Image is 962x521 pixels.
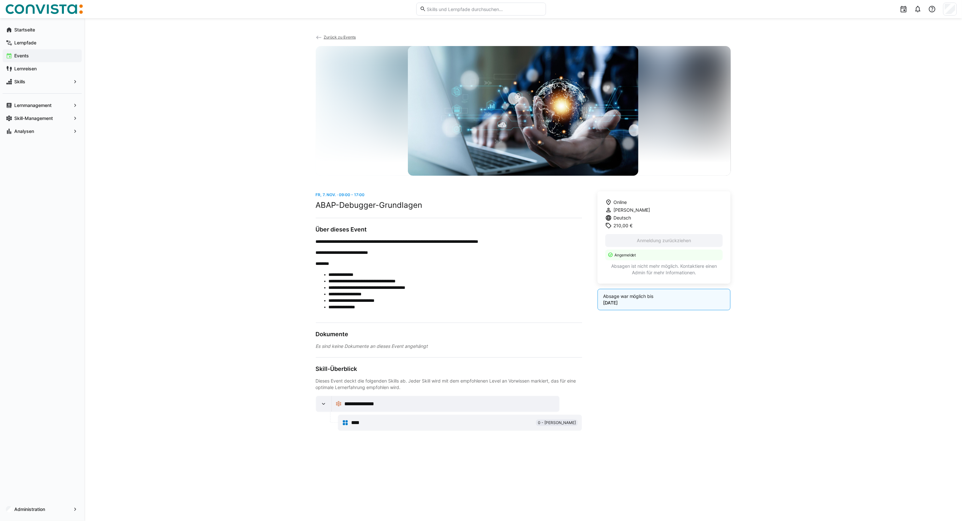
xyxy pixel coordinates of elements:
[603,300,725,306] p: [DATE]
[605,234,723,247] button: Anmeldung zurückziehen
[316,192,365,197] span: Fr, 7. Nov. · 09:00 - 17:00
[614,199,627,206] span: Online
[316,343,582,349] div: Es sind keine Dokumente an dieses Event angehängt
[614,222,633,229] span: 210,00 €
[614,215,631,221] span: Deutsch
[316,365,582,373] h3: Skill-Überblick
[316,35,356,40] a: Zurück zu Events
[636,237,692,244] span: Anmeldung zurückziehen
[316,331,582,338] h3: Dokumente
[426,6,542,12] input: Skills und Lernpfade durchsuchen…
[316,226,582,233] h3: Über dieses Event
[605,263,723,276] p: Absagen ist nicht mehr möglich. Kontaktiere einen Admin für mehr Informationen.
[538,420,576,425] span: 0 - [PERSON_NAME]
[614,252,719,258] p: Angemeldet
[316,200,582,210] h2: ABAP-Debugger-Grundlagen
[614,207,650,213] span: [PERSON_NAME]
[316,378,582,391] div: Dieses Event deckt die folgenden Skills ab. Jeder Skill wird mit dem empfohlenen Level an Vorwiss...
[603,293,725,300] p: Absage war möglich bis
[324,35,356,40] span: Zurück zu Events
